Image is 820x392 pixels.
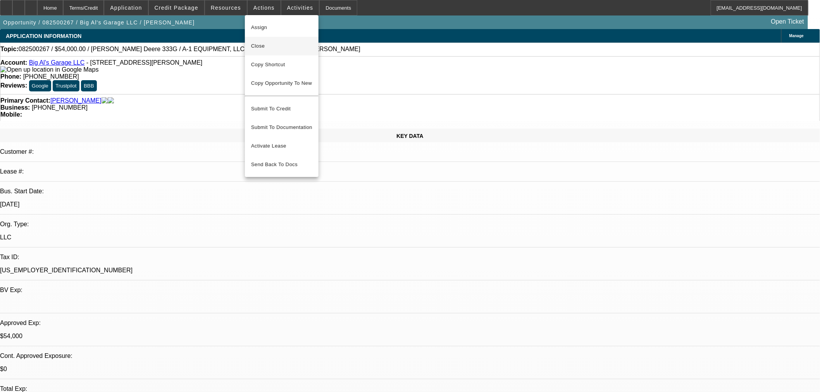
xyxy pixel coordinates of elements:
span: Submit To Documentation [251,123,312,132]
span: Send Back To Docs [251,160,312,169]
span: Close [251,41,312,51]
span: Copy Opportunity To New [251,80,312,86]
span: Copy Shortcut [251,60,312,69]
span: Activate Lease [251,141,312,151]
span: Submit To Credit [251,104,312,113]
span: Assign [251,23,312,32]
